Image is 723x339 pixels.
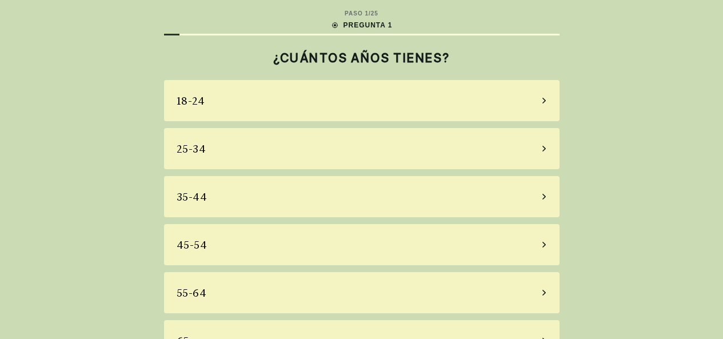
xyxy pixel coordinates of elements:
[177,285,207,301] div: 55-64
[177,189,207,205] div: 35-44
[177,237,207,253] div: 45-54
[164,50,560,65] h2: ¿CUÁNTOS AÑOS TIENES?
[177,141,206,157] div: 25-34
[177,93,205,109] div: 18-24
[345,9,378,18] div: PASO 1 / 25
[330,20,392,30] div: PREGUNTA 1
